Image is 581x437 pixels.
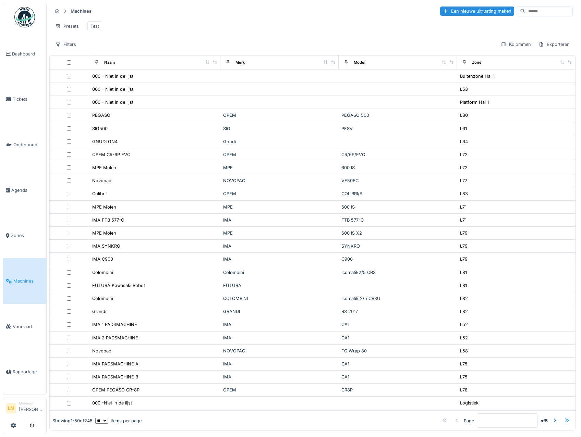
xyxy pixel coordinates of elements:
div: FTB 577-C [341,217,454,223]
div: COLOMBINI [223,295,336,302]
div: 000 - Niet in de lijst [92,86,133,92]
div: IMA PADSMACHINE A [92,361,138,367]
div: L78 [460,387,468,393]
li: [PERSON_NAME] [19,401,44,415]
div: CR8P [341,387,454,393]
div: MPE Molen [92,164,116,171]
div: OPEM [223,387,336,393]
div: MPE [223,230,336,236]
span: Onderhoud [13,141,44,148]
span: Dashboard [12,51,44,57]
div: IMA 2 PADSMACHINE [92,335,138,341]
div: COLIBRI/S [341,190,454,197]
div: IMA [223,335,336,341]
img: Badge_color-CXgf-gQk.svg [14,7,35,27]
span: Tickets [13,96,44,102]
div: PEGASO [92,112,110,118]
div: L79 [460,256,468,262]
div: GNUDI GN4 [92,138,118,145]
span: Rapportage [13,369,44,375]
div: CA1 [341,361,454,367]
strong: of 5 [541,417,548,424]
a: Rapportage [3,349,46,395]
a: Onderhoud [3,122,46,167]
a: Voorraad [3,304,46,349]
div: Icomatik2/5 CR3 [341,269,454,276]
a: Zones [3,213,46,259]
div: IMA C900 [92,256,113,262]
div: IMA SYNKRO [92,243,120,249]
div: Showing 1 - 50 of 245 [52,417,93,424]
div: L79 [460,243,468,249]
strong: Machines [68,8,94,14]
div: L81 [460,269,467,276]
div: Page [464,417,474,424]
div: 600 IS X2 [341,230,454,236]
div: Colibri [92,190,106,197]
div: IMA [223,217,336,223]
div: L71 [460,217,467,223]
div: CA1 [341,321,454,328]
div: L72 [460,151,468,158]
div: NOVOPAC [223,348,336,354]
div: 600 IS [341,164,454,171]
div: 600 IS [341,204,454,210]
div: L75 [460,361,468,367]
div: MPE Molen [92,230,116,236]
div: IMA [223,321,336,328]
div: IMA [223,256,336,262]
div: L52 [460,335,468,341]
div: L77 [460,177,467,184]
div: SIG [223,125,336,132]
div: GRANDI [223,308,336,315]
div: Exporteren [535,39,573,49]
div: Grandi [92,308,106,315]
span: Agenda [11,187,44,193]
div: OPEM PEGASO CR-8P [92,387,140,393]
div: FUTURA Kawasaki Robot [92,282,145,289]
div: MPE [223,164,336,171]
div: L52 [460,321,468,328]
div: Platform Hal 1 [460,99,489,105]
div: IMA 1 PADSMACHINE [92,321,137,328]
div: Naam [104,60,115,65]
div: Colombini [92,295,113,302]
div: Test [90,23,99,29]
div: 000 -Niet in de lijst [92,400,132,406]
div: CR/6P/EVO [341,151,454,158]
a: Agenda [3,167,46,213]
a: Machines [3,258,46,304]
div: Merk [235,60,245,65]
div: IMA FTB 577-C [92,217,124,223]
div: Kolommen [498,39,534,49]
div: IMA [223,243,336,249]
div: 000 - Niet in de lijst [92,99,133,105]
span: Machines [13,278,44,284]
div: Presets [52,21,82,31]
div: L82 [460,295,468,302]
div: L58 [460,348,468,354]
div: L82 [460,308,468,315]
div: VF50FC [341,177,454,184]
div: L83 [460,190,468,197]
div: IMA [223,361,336,367]
div: L75 [460,374,468,380]
div: CA1 [341,374,454,380]
li: LM [6,403,16,413]
div: Novopac [92,348,111,354]
div: IMA [223,374,336,380]
div: FUTURA [223,282,336,289]
span: Voorraad [13,323,44,330]
div: 000 - Niet in de lijst [92,73,133,79]
div: SYNKRO [341,243,454,249]
div: Buitenzone Hal 1 [460,73,495,79]
div: items per page [95,417,142,424]
div: Manager [19,401,44,406]
div: MPE Molen [92,204,116,210]
div: RS 2017 [341,308,454,315]
div: Filters [52,39,79,49]
div: L79 [460,230,468,236]
a: Dashboard [3,31,46,77]
div: OPEM [223,190,336,197]
div: Een nieuwe uitrusting maken [440,7,514,16]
